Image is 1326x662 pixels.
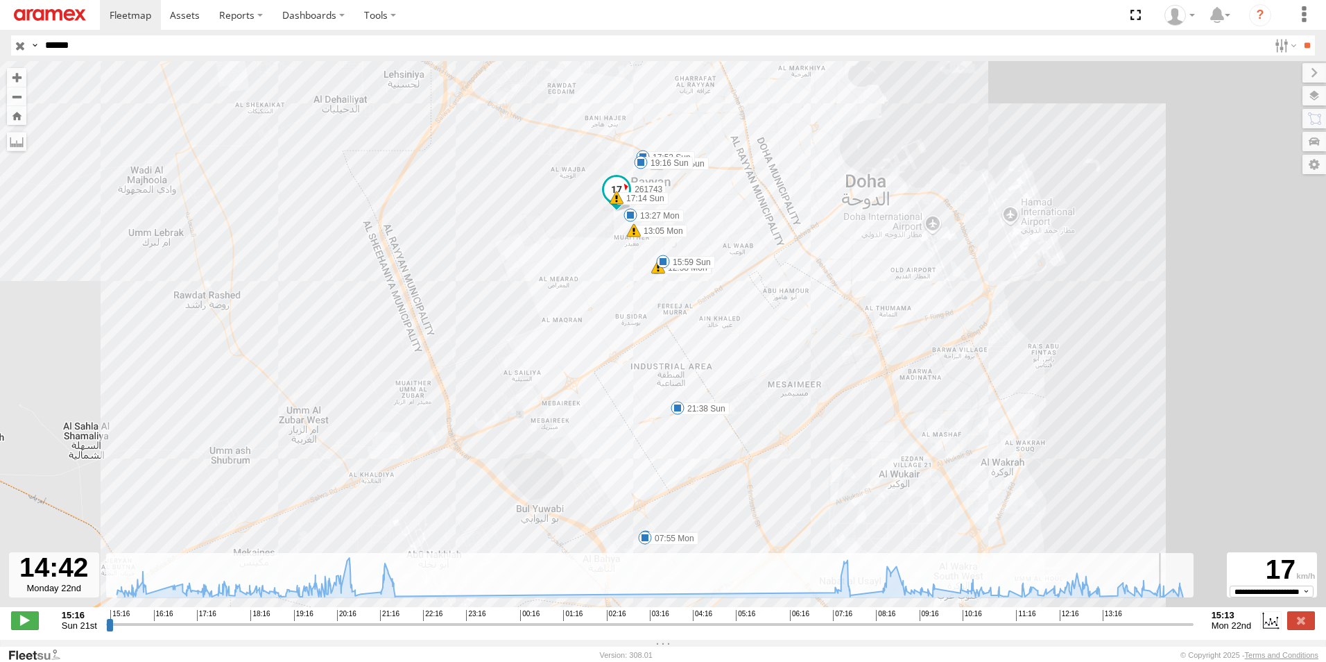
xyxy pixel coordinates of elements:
label: 17:52 Sun [643,151,695,164]
span: 00:16 [520,610,540,621]
span: 20:16 [337,610,356,621]
span: 04:16 [693,610,712,621]
span: 06:16 [790,610,809,621]
div: Mohammed Fahim [1160,5,1200,26]
span: 12:16 [1060,610,1079,621]
button: Zoom Home [7,106,26,125]
label: Map Settings [1302,155,1326,174]
span: 23:16 [466,610,485,621]
span: 05:16 [736,610,755,621]
button: Zoom out [7,87,26,106]
span: 08:16 [876,610,895,621]
div: © Copyright 2025 - [1180,651,1318,659]
span: Sun 21st Sep 2025 [62,620,97,631]
span: 09:16 [920,610,939,621]
a: Visit our Website [8,648,71,662]
span: 16:16 [154,610,173,621]
label: Search Query [29,35,40,56]
label: 13:05 Mon [634,225,687,237]
label: 17:14 Sun [617,192,669,205]
label: 15:59 Sun [663,256,715,269]
span: 07:16 [833,610,852,621]
span: 17:16 [197,610,216,621]
span: 22:16 [423,610,442,621]
div: 17 [1229,554,1315,586]
strong: 15:13 [1212,610,1252,620]
label: Close [1287,611,1315,629]
span: 11:16 [1016,610,1035,621]
span: 13:16 [1103,610,1122,621]
span: 19:16 [294,610,313,621]
label: 13:27 Mon [630,210,684,222]
label: Play/Stop [11,611,39,629]
label: Search Filter Options [1269,35,1299,56]
span: 02:16 [607,610,626,621]
label: 07:55 Mon [645,532,698,545]
span: Mon 22nd Sep 2025 [1212,620,1252,631]
span: 03:16 [650,610,669,621]
label: Measure [7,132,26,151]
label: 19:16 Sun [641,157,693,169]
span: 15:16 [110,610,130,621]
div: Version: 308.01 [600,651,653,659]
i: ? [1249,4,1271,26]
span: 21:16 [380,610,399,621]
span: 01:16 [563,610,583,621]
span: 10:16 [963,610,982,621]
strong: 15:16 [62,610,97,620]
span: 261743 [635,185,662,194]
a: Terms and Conditions [1245,651,1318,659]
button: Zoom in [7,68,26,87]
img: aramex-logo.svg [14,9,86,21]
span: 18:16 [250,610,270,621]
label: 21:38 Sun [678,402,730,415]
